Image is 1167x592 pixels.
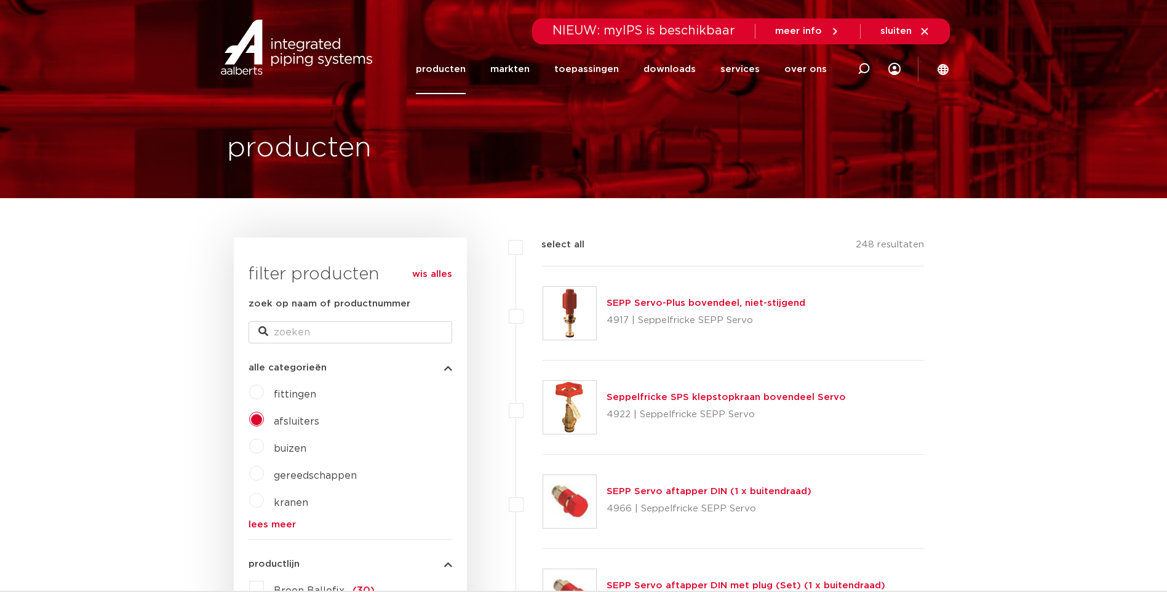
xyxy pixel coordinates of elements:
span: meer info [775,26,822,36]
a: gereedschappen [274,471,357,481]
p: 4917 | Seppelfricke SEPP Servo [607,311,805,330]
h3: filter producten [249,262,452,287]
a: producten [416,44,466,94]
a: over ons [784,44,827,94]
p: 4966 | Seppelfricke SEPP Servo [607,499,811,519]
a: SEPP Servo aftapper DIN (1 x buitendraad) [607,487,811,496]
a: toepassingen [554,44,619,94]
span: sluiten [880,26,912,36]
nav: Menu [416,44,827,94]
a: sluiten [880,26,930,37]
button: productlijn [249,559,452,569]
a: afsluiters [274,417,319,426]
a: buizen [274,444,306,454]
img: Thumbnail for Seppelfricke SPS klepstopkraan bovendeel Servo [543,381,596,434]
a: downloads [643,44,696,94]
a: wis alles [412,267,452,282]
div: my IPS [888,44,901,94]
a: kranen [274,498,308,508]
p: 4922 | Seppelfricke SEPP Servo [607,405,846,425]
label: zoek op naam of productnummer [249,297,410,311]
img: Thumbnail for SEPP Servo aftapper DIN (1 x buitendraad) [543,475,596,528]
h1: producten [227,129,372,168]
span: NIEUW: myIPS is beschikbaar [552,25,735,37]
label: select all [523,238,584,252]
a: services [720,44,760,94]
span: alle categorieën [249,363,327,372]
a: SEPP Servo aftapper DIN met plug (Set) (1 x buitendraad) [607,581,885,590]
img: Thumbnail for SEPP Servo-Plus bovendeel, niet-stijgend [543,287,596,340]
span: productlijn [249,559,300,569]
a: markten [490,44,530,94]
a: meer info [775,26,840,37]
a: Seppelfricke SPS klepstopkraan bovendeel Servo [607,393,846,402]
a: lees meer [249,520,452,529]
a: SEPP Servo-Plus bovendeel, niet-stijgend [607,298,805,308]
input: zoeken [249,321,452,343]
button: alle categorieën [249,363,452,372]
p: 248 resultaten [856,238,924,257]
a: fittingen [274,390,316,399]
